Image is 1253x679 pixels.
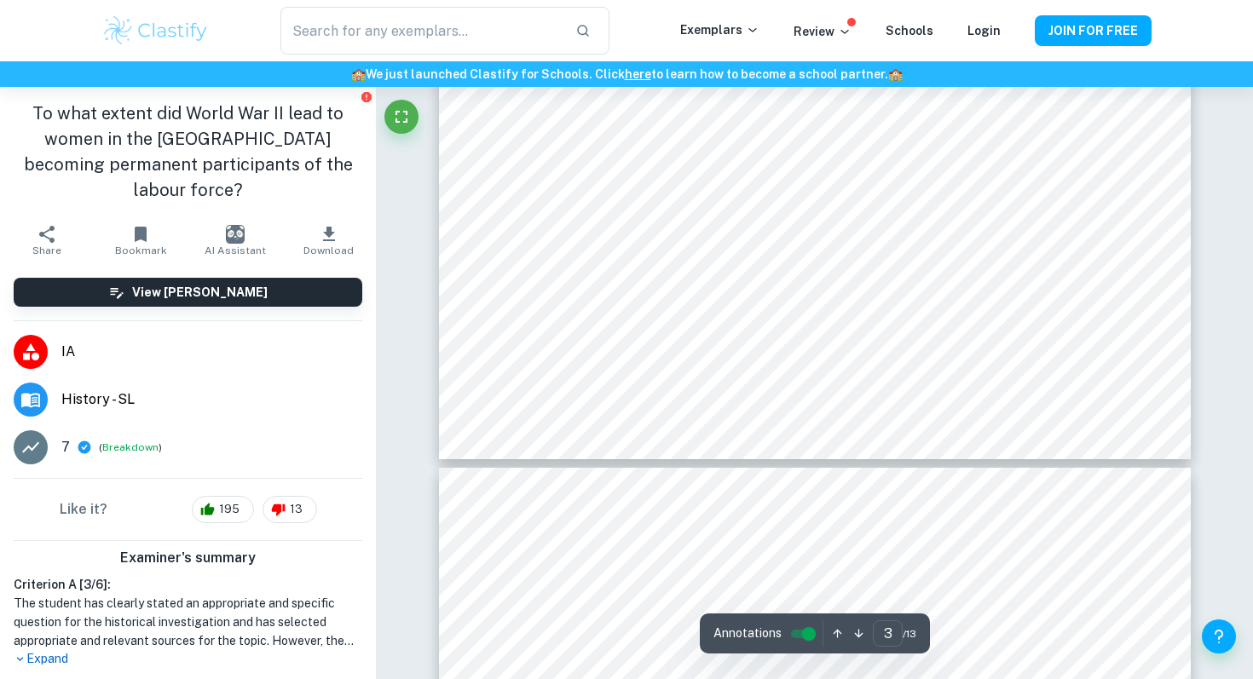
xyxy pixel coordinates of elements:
a: here [625,67,651,81]
span: 🏫 [888,67,903,81]
button: Bookmark [94,216,188,264]
span: Share [32,245,61,256]
button: Report issue [360,90,372,103]
span: Annotations [713,624,782,642]
span: 13 [280,501,312,518]
span: 🏫 [351,67,366,81]
button: Download [282,216,376,264]
h1: The student has clearly stated an appropriate and specific question for the historical investigat... [14,594,362,650]
input: Search for any exemplars... [280,7,562,55]
button: View [PERSON_NAME] [14,278,362,307]
span: IA [61,342,362,362]
button: AI Assistant [188,216,282,264]
p: Review [794,22,852,41]
div: 13 [263,496,317,523]
h1: To what extent did World War II lead to women in the [GEOGRAPHIC_DATA] becoming permanent partici... [14,101,362,203]
button: Breakdown [102,440,159,455]
span: / 13 [903,626,916,642]
h6: Like it? [60,499,107,520]
span: 195 [210,501,249,518]
span: ( ) [99,440,162,456]
a: Login [967,24,1001,37]
h6: We just launched Clastify for Schools. Click to learn how to become a school partner. [3,65,1250,83]
img: AI Assistant [226,225,245,244]
span: AI Assistant [205,245,266,256]
div: 195 [192,496,254,523]
p: 7 [61,437,70,457]
span: Bookmark [115,245,167,256]
button: Fullscreen [384,100,419,134]
h6: Examiner's summary [7,548,369,568]
button: Help and Feedback [1202,619,1236,653]
button: JOIN FOR FREE [1035,15,1152,46]
span: Download [303,245,354,256]
p: Expand [14,650,362,668]
span: History - SL [61,389,362,410]
h6: View [PERSON_NAME] [132,283,268,302]
h6: Criterion A [ 3 / 6 ]: [14,575,362,594]
img: Clastify logo [101,14,210,48]
a: Schools [886,24,933,37]
p: Exemplars [680,20,759,39]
